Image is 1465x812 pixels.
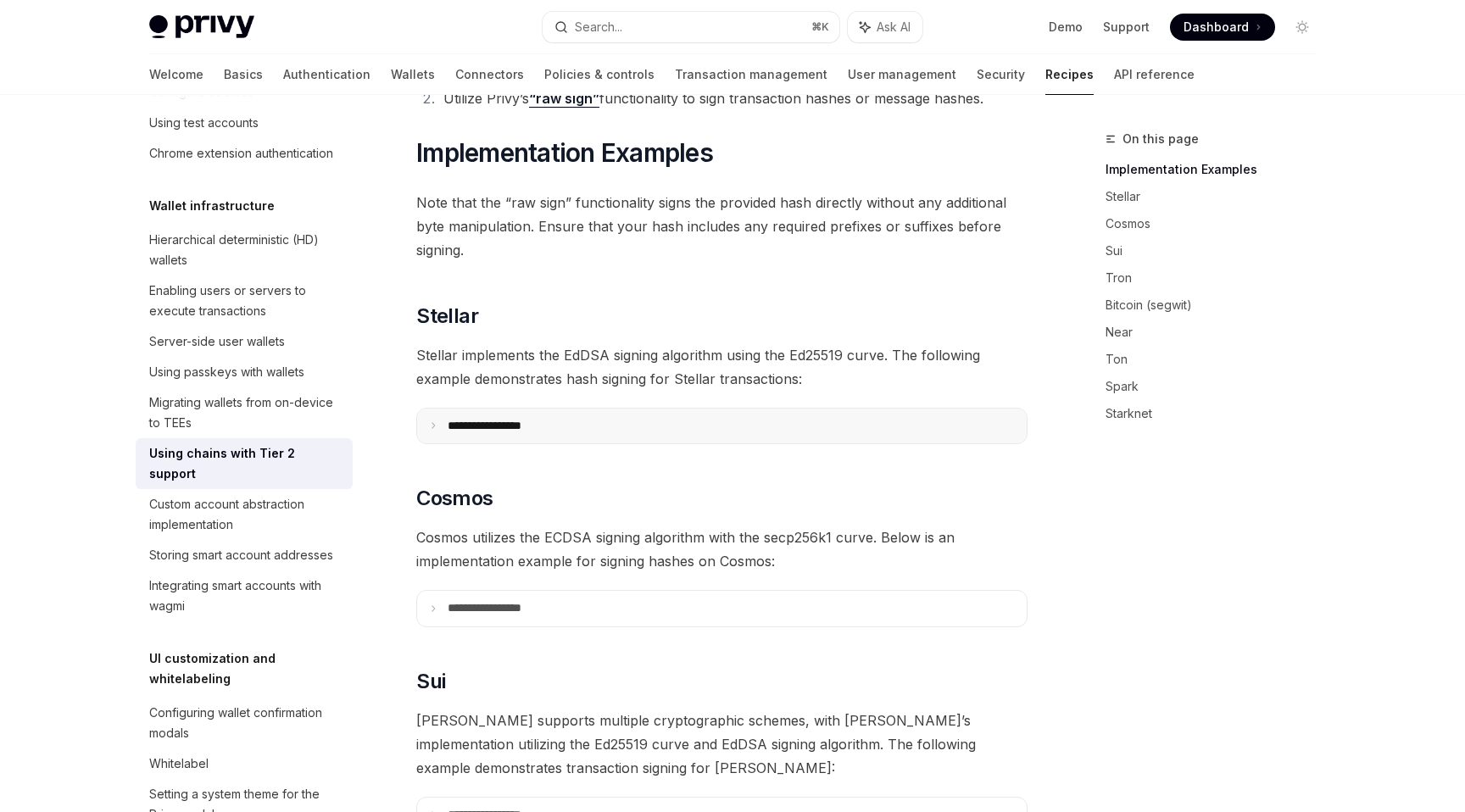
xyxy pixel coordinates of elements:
a: Custom account abstraction implementation [136,489,353,540]
a: Connectors [455,54,524,95]
span: Note that the “raw sign” functionality signs the provided hash directly without any additional by... [416,191,1028,262]
span: Implementation Examples [416,137,713,168]
a: Spark [1106,373,1329,400]
a: Dashboard [1170,14,1275,41]
a: Server-side user wallets [136,326,353,357]
a: Implementation Examples [1106,156,1329,183]
button: Toggle dark mode [1289,14,1316,41]
a: Starknet [1106,400,1329,427]
a: Near [1106,319,1329,346]
a: Enabling users or servers to execute transactions [136,275,353,326]
a: Support [1103,19,1150,36]
span: [PERSON_NAME] supports multiple cryptographic schemes, with [PERSON_NAME]’s implementation utiliz... [416,709,1028,780]
button: Ask AI [848,12,922,42]
div: Using chains with Tier 2 support [149,443,343,484]
div: Integrating smart accounts with wagmi [149,576,343,616]
div: Server-side user wallets [149,331,285,352]
a: Sui [1106,237,1329,264]
span: Sui [416,668,445,695]
a: Hierarchical deterministic (HD) wallets [136,225,353,275]
div: Configuring wallet confirmation modals [149,703,343,743]
div: Hierarchical deterministic (HD) wallets [149,230,343,270]
li: Utilize Privy’s functionality to sign transaction hashes or message hashes. [438,86,1028,110]
a: Using passkeys with wallets [136,357,353,387]
div: Using passkeys with wallets [149,362,304,382]
div: Search... [575,17,622,37]
div: Chrome extension authentication [149,143,333,164]
div: Using test accounts [149,113,259,133]
a: Using test accounts [136,108,353,138]
div: Enabling users or servers to execute transactions [149,281,343,321]
a: Storing smart account addresses [136,540,353,570]
a: User management [848,54,956,95]
a: Authentication [283,54,370,95]
a: Recipes [1045,54,1094,95]
a: Configuring wallet confirmation modals [136,698,353,748]
div: Storing smart account addresses [149,545,333,565]
a: Basics [224,54,263,95]
span: Cosmos [416,485,493,512]
button: Search...⌘K [543,12,839,42]
span: ⌘ K [811,20,829,34]
span: Cosmos utilizes the ECDSA signing algorithm with the secp256k1 curve. Below is an implementation ... [416,526,1028,573]
a: Bitcoin (segwit) [1106,292,1329,319]
a: Policies & controls [544,54,655,95]
a: API reference [1114,54,1195,95]
a: Using chains with Tier 2 support [136,438,353,489]
a: Ton [1106,346,1329,373]
a: Security [977,54,1025,95]
a: Cosmos [1106,210,1329,237]
h5: UI customization and whitelabeling [149,648,353,689]
a: Wallets [391,54,435,95]
div: Custom account abstraction implementation [149,494,343,535]
a: Integrating smart accounts with wagmi [136,570,353,621]
a: Whitelabel [136,748,353,779]
a: Welcome [149,54,203,95]
div: Migrating wallets from on-device to TEEs [149,392,343,433]
a: Tron [1106,264,1329,292]
a: Chrome extension authentication [136,138,353,169]
img: light logo [149,15,254,39]
a: Transaction management [675,54,827,95]
span: Stellar implements the EdDSA signing algorithm using the Ed25519 curve. The following example dem... [416,343,1028,391]
span: Ask AI [877,19,911,36]
a: Demo [1049,19,1083,36]
a: Migrating wallets from on-device to TEEs [136,387,353,438]
div: Whitelabel [149,754,209,774]
span: Dashboard [1184,19,1249,36]
a: “raw sign” [529,90,599,108]
h5: Wallet infrastructure [149,196,275,216]
span: On this page [1122,129,1199,149]
span: Stellar [416,303,478,330]
a: Stellar [1106,183,1329,210]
